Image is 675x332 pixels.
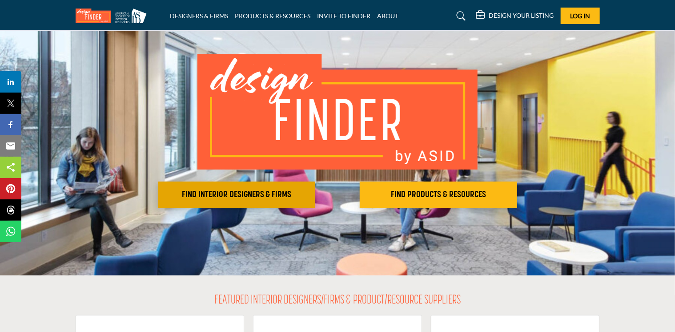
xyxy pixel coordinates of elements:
h2: FIND PRODUCTS & RESOURCES [362,190,514,200]
button: FIND INTERIOR DESIGNERS & FIRMS [158,182,315,208]
a: INVITE TO FINDER [317,12,371,20]
a: PRODUCTS & RESOURCES [235,12,311,20]
span: Log In [570,12,590,20]
a: DESIGNERS & FIRMS [170,12,229,20]
div: DESIGN YOUR LISTING [476,11,554,21]
img: image [197,54,478,170]
img: Site Logo [76,8,151,23]
button: Log In [561,8,600,24]
a: ABOUT [378,12,399,20]
a: Search [448,9,471,23]
button: FIND PRODUCTS & RESOURCES [360,182,517,208]
h2: FEATURED INTERIOR DESIGNERS/FIRMS & PRODUCT/RESOURCE SUPPLIERS [214,293,461,308]
h5: DESIGN YOUR LISTING [489,12,554,20]
h2: FIND INTERIOR DESIGNERS & FIRMS [161,190,313,200]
